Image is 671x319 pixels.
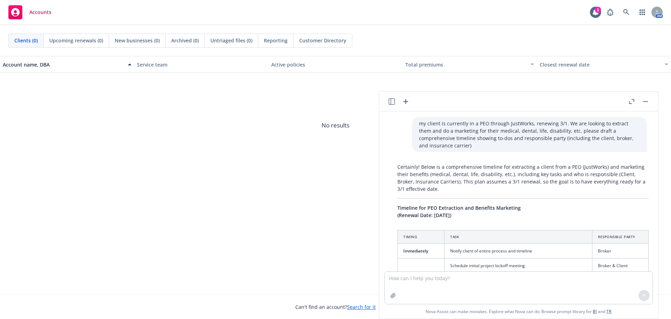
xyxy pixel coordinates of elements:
th: Responsible Party [592,230,649,244]
span: Clients (0) [14,37,38,44]
th: Task [445,230,592,244]
th: Timing [398,230,445,244]
span: Customer Directory [299,37,346,44]
span: Immediately [403,248,428,254]
span: Untriaged files (0) [210,37,252,44]
span: Nova Assist can make mistakes. Explore what Nova can do: Browse prompt library for and [382,304,655,319]
a: Search [619,5,633,19]
a: Search for it [347,304,376,310]
button: Total premiums [403,56,537,73]
span: Archived (0) [171,37,199,44]
div: Account name, DBA [3,61,124,68]
a: Accounts [6,2,54,22]
p: my client is currently in a PEO through JustWorks, renewing 3/1. We are looking to extract them a... [419,120,640,149]
div: 1 [595,7,601,13]
div: Closest renewal date [540,61,661,68]
button: Service team [134,56,268,73]
a: Report a Bug [603,5,617,19]
a: BI [593,308,597,314]
div: Active policies [271,61,400,68]
a: Switch app [635,5,649,19]
button: Closest renewal date [537,56,671,73]
button: Active policies [268,56,403,73]
span: Timeline for PEO Extraction and Benefits Marketing (Renewal Date: [DATE]) [397,204,521,219]
p: Certainly! Below is a comprehensive timeline for extracting a client from a PEO (JustWorks) and m... [397,163,649,193]
span: Upcoming renewals (0) [49,37,103,44]
td: Broker [592,244,649,258]
span: Reporting [264,37,288,44]
span: New businesses (0) [115,37,160,44]
td: Broker & Client [592,258,649,273]
div: Service team [137,61,266,68]
td: Notify client of entire process and timeline [445,244,592,258]
td: Schedule initial project kickoff meeting [445,258,592,273]
div: Total premiums [405,61,526,68]
a: TR [606,308,612,314]
span: Accounts [29,9,51,15]
span: Can't find an account? [295,303,376,311]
